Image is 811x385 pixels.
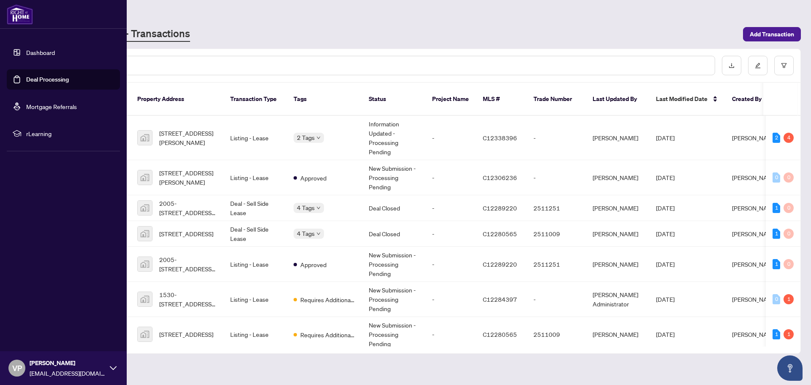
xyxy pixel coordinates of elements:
span: [PERSON_NAME] [732,260,778,268]
div: 4 [784,133,794,143]
a: Deal Processing [26,76,69,83]
th: Created By [725,83,776,116]
span: [STREET_ADDRESS] [159,229,213,238]
span: [DATE] [656,330,675,338]
td: New Submission - Processing Pending [362,247,425,282]
div: 1 [773,329,780,339]
th: Transaction Type [223,83,287,116]
span: [PERSON_NAME] [732,230,778,238]
span: 2005-[STREET_ADDRESS][PERSON_NAME] [159,199,217,217]
span: 2005-[STREET_ADDRESS][PERSON_NAME][PERSON_NAME] [159,255,217,273]
img: thumbnail-img [138,292,152,306]
span: [PERSON_NAME] [732,204,778,212]
th: Property Address [131,83,223,116]
button: edit [748,56,767,75]
td: Information Updated - Processing Pending [362,116,425,160]
span: filter [781,63,787,68]
span: [PERSON_NAME] [30,358,106,368]
button: download [722,56,741,75]
div: 0 [784,172,794,183]
th: Trade Number [527,83,586,116]
td: - [527,282,586,317]
td: [PERSON_NAME] [586,317,649,352]
th: Status [362,83,425,116]
td: New Submission - Processing Pending [362,160,425,195]
div: 1 [784,329,794,339]
span: [DATE] [656,260,675,268]
span: [STREET_ADDRESS][PERSON_NAME] [159,128,217,147]
span: C12280565 [483,230,517,238]
span: [DATE] [656,295,675,303]
div: 1 [773,229,780,239]
div: 0 [784,229,794,239]
td: New Submission - Processing Pending [362,282,425,317]
span: Requires Additional Docs [300,330,355,339]
span: [STREET_ADDRESS] [159,330,213,339]
div: 0 [784,259,794,269]
span: C12289220 [483,260,517,268]
span: Requires Additional Docs [300,295,355,304]
td: - [527,116,586,160]
td: Deal - Sell Side Lease [223,195,287,221]
td: - [425,221,476,247]
span: down [316,232,321,236]
td: Listing - Lease [223,160,287,195]
td: 2511251 [527,247,586,282]
span: C12338396 [483,134,517,142]
div: 0 [784,203,794,213]
td: - [425,116,476,160]
th: MLS # [476,83,527,116]
button: filter [774,56,794,75]
span: Approved [300,173,327,183]
td: - [425,195,476,221]
th: Project Name [425,83,476,116]
span: Add Transaction [750,27,794,41]
img: thumbnail-img [138,257,152,271]
td: [PERSON_NAME] [586,116,649,160]
span: down [316,206,321,210]
span: C12289220 [483,204,517,212]
span: down [316,136,321,140]
td: Deal - Sell Side Lease [223,221,287,247]
img: logo [7,4,33,25]
td: Listing - Lease [223,116,287,160]
span: [PERSON_NAME] [732,330,778,338]
span: [PERSON_NAME] [732,295,778,303]
span: rLearning [26,129,114,138]
span: Approved [300,260,327,269]
span: [EMAIL_ADDRESS][DOMAIN_NAME] [30,369,106,378]
th: Last Modified Date [649,83,725,116]
td: New Submission - Processing Pending [362,317,425,352]
th: Tags [287,83,362,116]
span: [DATE] [656,204,675,212]
div: 1 [773,203,780,213]
button: Open asap [777,355,803,381]
td: - [527,160,586,195]
td: Listing - Lease [223,282,287,317]
td: - [425,160,476,195]
td: 2511009 [527,221,586,247]
span: 4 Tags [297,229,315,238]
td: [PERSON_NAME] [586,247,649,282]
span: [STREET_ADDRESS][PERSON_NAME] [159,168,217,187]
td: 2511251 [527,195,586,221]
img: thumbnail-img [138,327,152,341]
span: [PERSON_NAME] [732,174,778,181]
span: Last Modified Date [656,94,708,104]
td: Listing - Lease [223,247,287,282]
span: C12284397 [483,295,517,303]
td: [PERSON_NAME] Administrator [586,282,649,317]
button: Add Transaction [743,27,801,41]
div: 0 [773,172,780,183]
span: C12280565 [483,330,517,338]
td: 2511009 [527,317,586,352]
span: [PERSON_NAME] [732,134,778,142]
img: thumbnail-img [138,201,152,215]
td: [PERSON_NAME] [586,160,649,195]
div: 1 [773,259,780,269]
td: [PERSON_NAME] [586,221,649,247]
div: 1 [784,294,794,304]
td: Listing - Lease [223,317,287,352]
span: VP [12,362,22,374]
img: thumbnail-img [138,131,152,145]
